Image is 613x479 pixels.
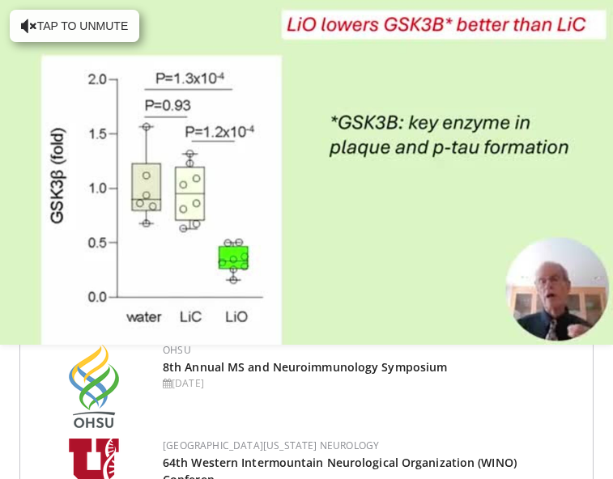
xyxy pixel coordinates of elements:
[10,10,139,42] button: Tap to unmute
[163,343,191,357] a: OHSU
[163,376,580,391] div: [DATE]
[69,343,119,428] img: da959c7f-65a6-4fcf-a939-c8c702e0a770.png.150x105_q85_autocrop_double_scale_upscale_version-0.2.png
[163,439,379,452] a: [GEOGRAPHIC_DATA][US_STATE] Neurology
[163,359,447,375] a: 8th Annual MS and Neuroimmunology Symposium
